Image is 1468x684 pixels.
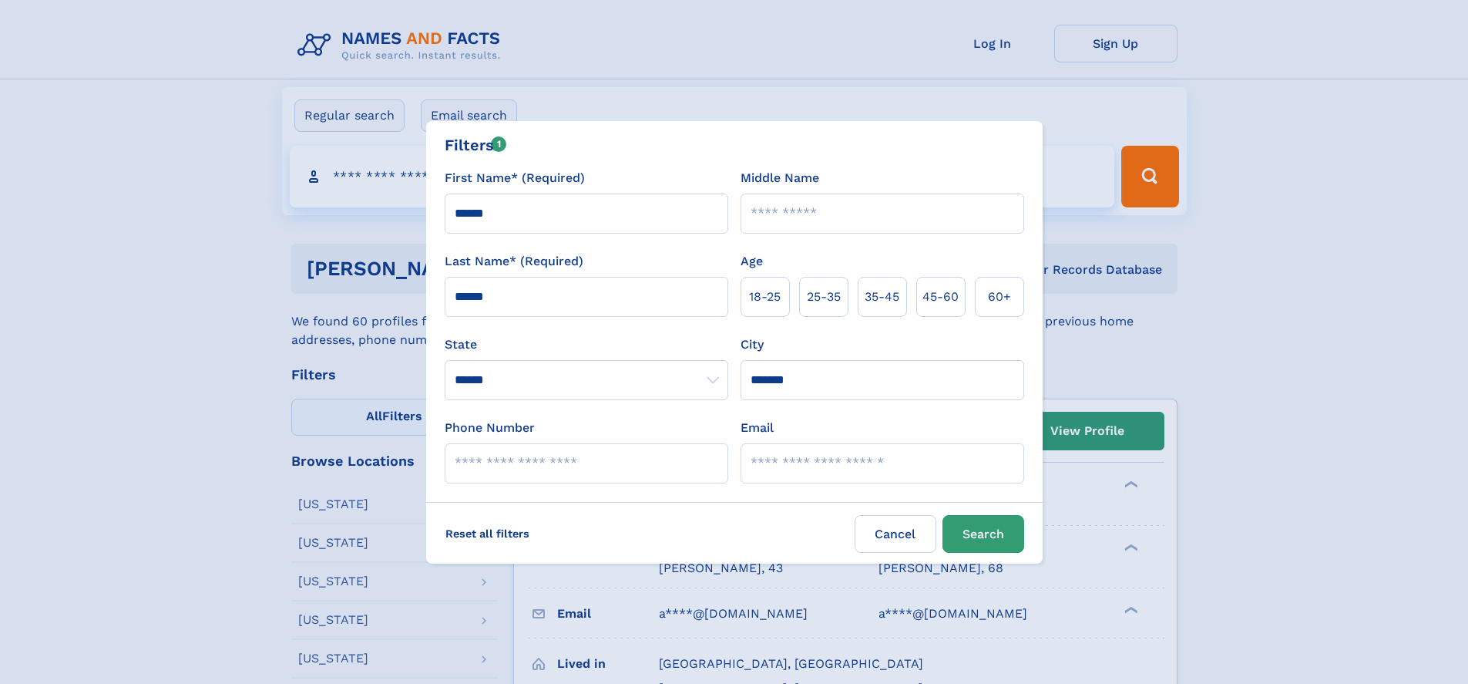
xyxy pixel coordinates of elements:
div: Filters [445,133,507,157]
label: Cancel [855,515,936,553]
label: Reset all filters [435,515,539,552]
span: 18‑25 [749,288,781,306]
span: 45‑60 [922,288,959,306]
label: Last Name* (Required) [445,252,583,271]
button: Search [942,515,1024,553]
span: 60+ [988,288,1011,306]
label: Age [741,252,763,271]
span: 35‑45 [865,288,899,306]
label: Phone Number [445,419,535,437]
label: City [741,335,764,354]
label: First Name* (Required) [445,169,585,187]
label: Middle Name [741,169,819,187]
span: 25‑35 [807,288,841,306]
label: Email [741,419,774,437]
label: State [445,335,728,354]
